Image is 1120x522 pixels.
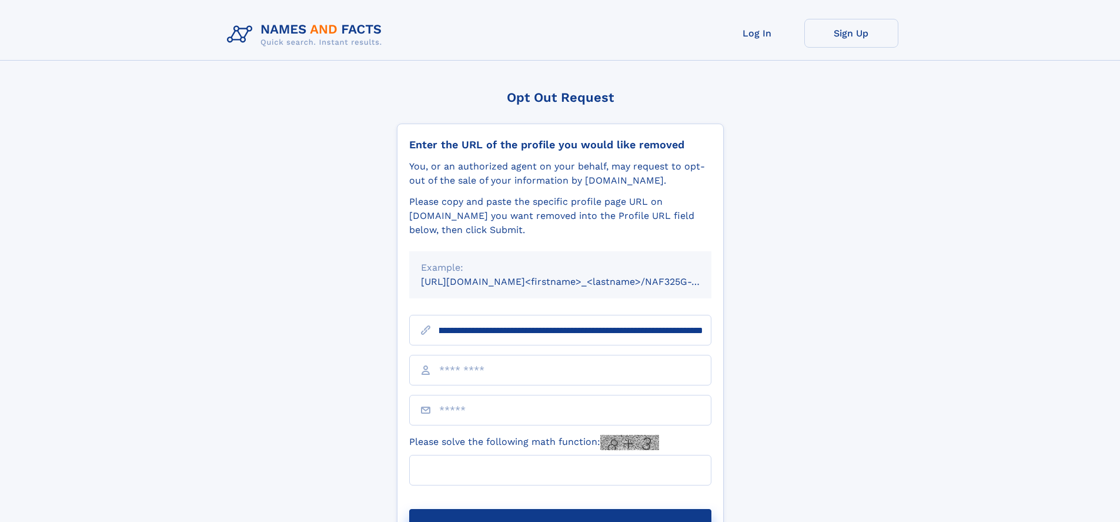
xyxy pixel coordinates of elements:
[222,19,392,51] img: Logo Names and Facts
[421,261,700,275] div: Example:
[409,159,711,188] div: You, or an authorized agent on your behalf, may request to opt-out of the sale of your informatio...
[409,435,659,450] label: Please solve the following math function:
[409,195,711,237] div: Please copy and paste the specific profile page URL on [DOMAIN_NAME] you want removed into the Pr...
[804,19,898,48] a: Sign Up
[710,19,804,48] a: Log In
[397,90,724,105] div: Opt Out Request
[409,138,711,151] div: Enter the URL of the profile you would like removed
[421,276,734,287] small: [URL][DOMAIN_NAME]<firstname>_<lastname>/NAF325G-xxxxxxxx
